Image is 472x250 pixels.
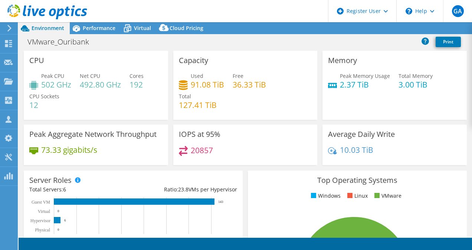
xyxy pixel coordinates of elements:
h4: 20857 [191,146,213,154]
h4: 12 [29,101,59,109]
li: Linux [345,192,368,200]
text: 0 [58,228,59,231]
text: 143 [218,200,223,204]
span: GA [452,5,464,17]
span: 6 [63,186,66,193]
li: Windows [309,192,341,200]
svg: \n [406,8,412,14]
h3: Average Daily Write [328,130,395,138]
text: 6 [64,218,66,222]
span: Performance [83,24,115,32]
h3: CPU [29,56,44,65]
h4: 36.33 TiB [233,80,266,89]
text: Guest VM [32,200,50,205]
span: Cores [130,72,144,79]
text: Virtual [38,209,50,214]
span: Peak CPU [41,72,64,79]
h4: 502 GHz [41,80,71,89]
span: Total [179,93,191,100]
span: Cloud Pricing [170,24,203,32]
h3: IOPS at 95% [179,130,220,138]
h4: 2.37 TiB [340,80,390,89]
text: Physical [35,227,50,233]
h3: Top Operating Systems [253,176,461,184]
div: Ratio: VMs per Hypervisor [133,185,237,194]
h3: Capacity [179,56,208,65]
h4: 192 [130,80,144,89]
h4: 492.80 GHz [80,80,121,89]
h3: Server Roles [29,176,72,184]
text: 0 [58,209,59,213]
span: Virtual [134,24,151,32]
span: CPU Sockets [29,93,59,100]
h1: VMware_Ouribank [24,38,101,46]
span: Free [233,72,243,79]
h4: 3.00 TiB [399,80,433,89]
div: Total Servers: [29,185,133,194]
h4: 91.08 TiB [191,80,224,89]
h4: 127.41 TiB [179,101,217,109]
li: VMware [373,192,401,200]
span: 23.8 [178,186,189,193]
h4: 10.03 TiB [340,146,373,154]
text: Hypervisor [30,218,50,223]
span: Net CPU [80,72,100,79]
span: Total Memory [399,72,433,79]
span: Used [191,72,203,79]
h4: 73.33 gigabits/s [41,146,97,154]
span: Environment [32,24,64,32]
h3: Peak Aggregate Network Throughput [29,130,157,138]
h3: Memory [328,56,357,65]
a: Print [436,37,461,47]
span: Peak Memory Usage [340,72,390,79]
